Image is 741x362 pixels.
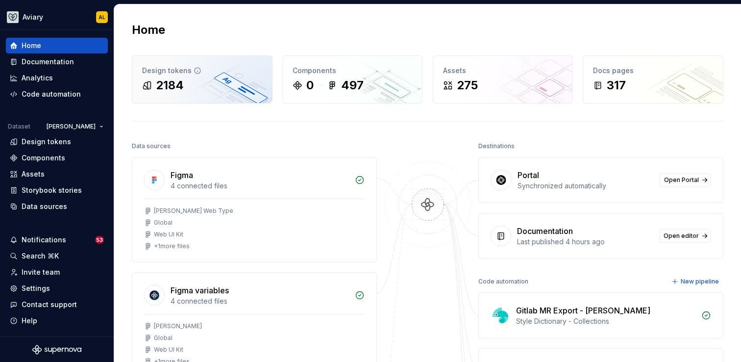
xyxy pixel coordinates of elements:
[154,346,183,354] div: Web UI Kit
[6,150,108,166] a: Components
[22,235,66,245] div: Notifications
[23,12,43,22] div: Aviary
[154,219,173,227] div: Global
[22,57,74,67] div: Documentation
[660,173,711,187] a: Open Portal
[8,123,30,130] div: Dataset
[607,78,626,93] div: 317
[154,242,190,250] div: + 1 more files
[2,6,112,27] button: AviaryAL
[282,55,423,103] a: Components0497
[22,185,82,195] div: Storybook stories
[659,229,711,243] a: Open editor
[583,55,723,103] a: Docs pages317
[6,248,108,264] button: Search ⌘K
[433,55,573,103] a: Assets275
[457,78,478,93] div: 275
[668,275,723,288] button: New pipeline
[516,305,650,316] div: Gitlab MR Export - [PERSON_NAME]
[32,345,81,355] svg: Supernova Logo
[132,55,272,103] a: Design tokens2184
[517,225,573,237] div: Documentation
[6,166,108,182] a: Assets
[22,41,41,51] div: Home
[517,237,653,247] div: Last published 4 hours ago
[132,22,165,38] h2: Home
[22,89,81,99] div: Code automation
[6,297,108,312] button: Contact support
[306,78,314,93] div: 0
[6,86,108,102] a: Code automation
[6,54,108,70] a: Documentation
[6,199,108,214] a: Data sources
[171,181,349,191] div: 4 connected files
[664,232,699,240] span: Open editor
[22,137,71,147] div: Design tokens
[42,120,108,133] button: [PERSON_NAME]
[6,182,108,198] a: Storybook stories
[171,284,229,296] div: Figma variables
[341,78,364,93] div: 497
[681,278,719,285] span: New pipeline
[22,73,53,83] div: Analytics
[22,316,37,326] div: Help
[478,139,515,153] div: Destinations
[22,251,59,261] div: Search ⌘K
[6,38,108,53] a: Home
[22,202,67,211] div: Data sources
[593,66,713,76] div: Docs pages
[171,296,349,306] div: 4 connected files
[95,236,104,244] span: 53
[22,169,45,179] div: Assets
[6,281,108,296] a: Settings
[6,264,108,280] a: Invite team
[443,66,563,76] div: Assets
[22,153,65,163] div: Components
[516,316,695,326] div: Style Dictionary - Collections
[22,300,77,310] div: Contact support
[154,322,202,330] div: [PERSON_NAME]
[99,13,105,21] div: AL
[171,169,193,181] div: Figma
[293,66,413,76] div: Components
[154,207,233,215] div: [PERSON_NAME] Web Type
[154,231,183,238] div: Web UI Kit
[7,11,19,23] img: 256e2c79-9abd-4d59-8978-03feab5a3943.png
[22,267,60,277] div: Invite team
[142,66,262,76] div: Design tokens
[22,284,50,293] div: Settings
[518,169,539,181] div: Portal
[518,181,654,191] div: Synchronized automatically
[6,134,108,150] a: Design tokens
[132,157,377,262] a: Figma4 connected files[PERSON_NAME] Web TypeGlobalWeb UI Kit+1more files
[132,139,171,153] div: Data sources
[156,78,184,93] div: 2184
[47,123,96,130] span: [PERSON_NAME]
[478,275,528,288] div: Code automation
[6,70,108,86] a: Analytics
[6,232,108,248] button: Notifications53
[154,334,173,342] div: Global
[664,176,699,184] span: Open Portal
[6,313,108,329] button: Help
